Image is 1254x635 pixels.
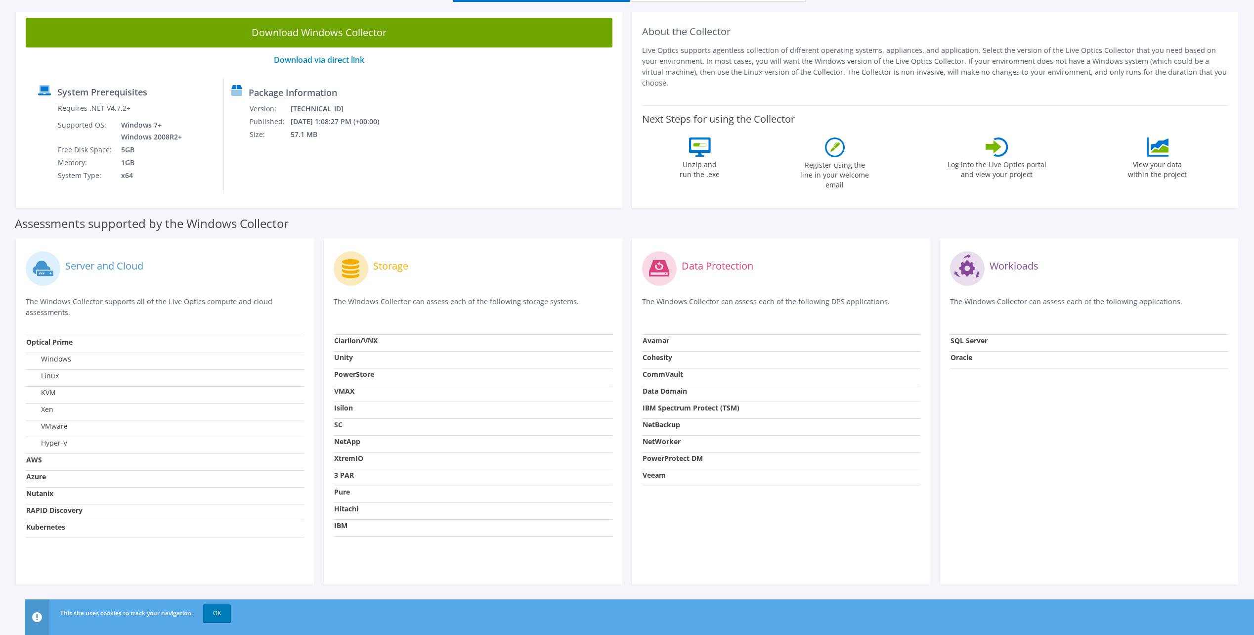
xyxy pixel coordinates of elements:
[26,337,73,347] strong: Optical Prime
[26,489,53,498] strong: Nutanix
[290,115,392,128] td: [DATE] 1:08:27 PM (+00:00)
[334,369,374,379] strong: PowerStore
[642,296,920,317] p: The Windows Collector can assess each of the following DPS applications.
[951,353,972,362] strong: Oracle
[114,143,184,156] td: 5GB
[334,504,358,513] strong: Hitachi
[26,505,83,515] strong: RAPID Discovery
[682,261,753,271] label: Data Protection
[26,18,612,47] a: Download Windows Collector
[643,470,666,480] strong: Veeam
[373,261,408,271] label: Storage
[249,128,290,141] td: Size:
[15,219,289,228] label: Assessments supported by the Windows Collector
[642,45,1229,89] p: Live Optics supports agentless collection of different operating systems, appliances, and applica...
[26,388,56,398] label: KVM
[334,420,343,429] strong: SC
[60,609,193,617] span: This site uses cookies to track your navigation.
[334,403,353,412] strong: Isilon
[334,353,353,362] strong: Unity
[643,403,739,412] strong: IBM Spectrum Protect (TSM)
[57,143,114,156] td: Free Disk Space:
[26,522,65,532] strong: Kubernetes
[114,156,184,169] td: 1GB
[65,261,143,271] label: Server and Cloud
[26,421,68,431] label: VMware
[114,119,184,143] td: Windows 7+ Windows 2008R2+
[990,261,1038,271] label: Workloads
[334,521,347,530] strong: IBM
[334,336,378,345] strong: Clariion/VNX
[57,119,114,143] td: Supported OS:
[643,336,669,345] strong: Avamar
[58,103,130,113] label: Requires .NET V4.7.2+
[26,472,46,481] strong: Azure
[334,470,354,480] strong: 3 PAR
[290,128,392,141] td: 57.1 MB
[26,354,71,364] label: Windows
[950,296,1228,317] p: The Windows Collector can assess each of the following applications.
[26,296,304,318] p: The Windows Collector supports all of the Live Optics compute and cloud assessments.
[643,420,680,429] strong: NetBackup
[203,604,231,622] a: OK
[677,157,723,180] label: Unzip and run the .exe
[643,353,672,362] strong: Cohesity
[57,169,114,182] td: System Type:
[57,156,114,169] td: Memory:
[274,54,364,65] a: Download via direct link
[798,157,872,190] label: Register using the line in your welcome email
[643,369,683,379] strong: CommVault
[1122,157,1193,180] label: View your data within the project
[947,157,1047,180] label: Log into the Live Optics portal and view your project
[249,115,290,128] td: Published:
[57,87,147,97] label: System Prerequisites
[643,437,681,446] strong: NetWorker
[643,454,703,463] strong: PowerProtect DM
[26,405,53,414] label: Xen
[643,386,687,396] strong: Data Domain
[334,386,354,396] strong: VMAX
[114,169,184,182] td: x64
[334,454,363,463] strong: XtremIO
[334,296,612,317] p: The Windows Collector can assess each of the following storage systems.
[951,336,988,345] strong: SQL Server
[334,487,350,497] strong: Pure
[642,113,795,125] label: Next Steps for using the Collector
[26,455,42,464] strong: AWS
[249,88,337,97] label: Package Information
[249,102,290,115] td: Version:
[642,26,1229,38] h2: About the Collector
[334,437,360,446] strong: NetApp
[26,438,67,448] label: Hyper-V
[290,102,392,115] td: [TECHNICAL_ID]
[26,371,59,381] label: Linux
